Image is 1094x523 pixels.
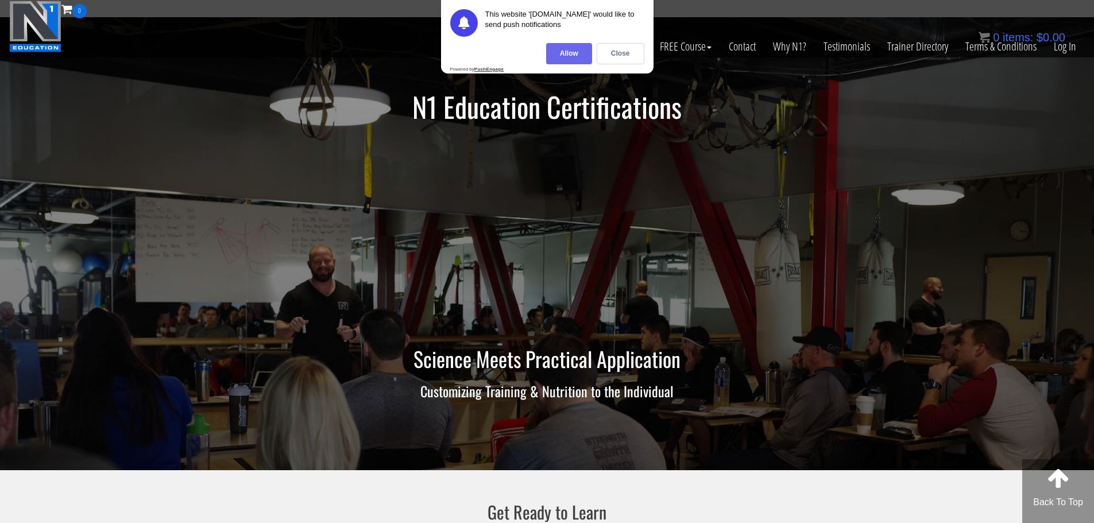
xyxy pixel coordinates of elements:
span: items: [1003,31,1033,44]
a: Testimonials [815,18,879,75]
a: Terms & Conditions [957,18,1045,75]
h1: N1 Education Certifications [211,92,883,122]
div: This website '[DOMAIN_NAME]' would like to send push notifications [485,9,644,37]
span: 0 [993,31,999,44]
img: icon11.png [979,32,990,43]
a: FREE Course [651,18,720,75]
p: Back To Top [1022,495,1094,509]
span: 0 [72,4,87,18]
div: Powered by [450,67,504,72]
h2: Science Meets Practical Application [211,347,883,370]
h2: Get Ready to Learn [318,502,777,521]
bdi: 0.00 [1037,31,1065,44]
a: 0 items: $0.00 [979,31,1065,44]
img: n1-education [9,1,61,52]
a: Why N1? [764,18,815,75]
strong: PushEngage [474,67,504,72]
a: 0 [61,1,87,17]
span: $ [1037,31,1043,44]
div: Allow [546,43,592,64]
div: Close [597,43,644,64]
h3: Customizing Training & Nutrition to the Individual [211,383,883,398]
a: Contact [720,18,764,75]
a: Trainer Directory [879,18,957,75]
a: Log In [1045,18,1085,75]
